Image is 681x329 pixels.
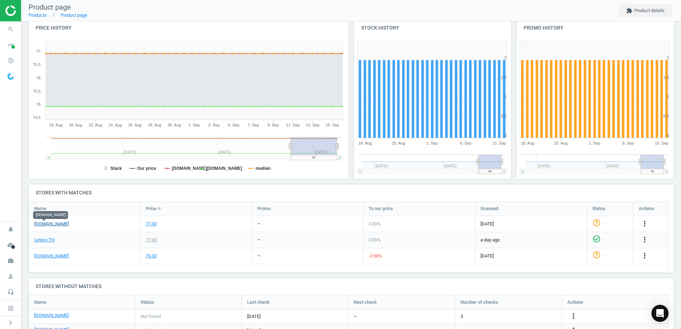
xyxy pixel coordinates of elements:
[33,115,41,120] text: 74.5
[426,141,438,145] tspan: 1. Sep
[640,219,649,228] i: more_vert
[4,238,17,252] i: cloud_done
[664,75,669,79] text: 1.5
[49,123,62,127] tspan: 18. Aug
[28,12,47,18] a: Products
[28,278,674,295] h4: Stores without matches
[516,20,674,36] h4: Promo history
[623,141,634,145] tspan: 8. Sep
[354,313,357,320] span: —
[492,141,506,145] tspan: 15. Sep
[4,270,17,283] i: person
[4,22,17,36] i: search
[28,184,674,201] h4: Stores with matches
[146,205,156,212] span: Price
[148,123,161,127] tspan: 28. Aug
[640,251,649,260] i: more_vert
[554,141,567,145] tspan: 25. Aug
[667,56,669,60] text: 2
[36,76,41,80] text: 76
[592,219,601,227] i: help_outline
[626,7,633,14] i: extension
[4,254,17,267] i: work
[128,123,141,127] tspan: 26. Aug
[640,251,649,261] button: more_vert
[141,313,161,320] span: Not found
[592,235,601,243] i: check_circle_outline
[168,123,181,127] tspan: 30. Aug
[110,166,122,171] tspan: Stack
[4,223,17,236] i: notifications
[639,205,654,212] span: Actions
[4,38,17,52] i: timeline
[501,114,506,118] text: 0.5
[391,141,405,145] tspan: 25. Aug
[592,205,605,212] span: Status
[592,251,601,259] i: help_outline
[34,221,69,227] a: [DOMAIN_NAME]
[589,141,600,145] tspan: 1. Sep
[640,219,649,229] button: more_vert
[33,211,68,219] div: [DOMAIN_NAME]
[34,312,69,319] a: [DOMAIN_NAME]
[461,299,498,305] span: Number of checks
[257,253,261,259] div: —
[354,299,377,305] span: Next check
[667,134,669,138] text: 0
[33,89,41,93] text: 75.5
[369,205,393,212] span: To our price
[146,253,157,259] div: 75.00
[28,3,71,11] span: Product page
[267,123,279,127] tspan: 9. Sep
[326,123,339,127] tspan: 15. Sep
[569,312,578,320] i: more_vert
[354,20,511,36] h4: Stock history
[208,123,220,127] tspan: 3. Sep
[172,166,207,171] tspan: [DOMAIN_NAME]
[569,312,578,321] button: more_vert
[61,12,87,18] a: Product page
[286,123,300,127] tspan: 11. Sep
[5,5,56,16] img: ajHJNr6hYgQAAAAASUVORK5CYII=
[257,221,261,227] div: —
[460,141,471,145] tspan: 8. Sep
[247,313,343,320] span: [DATE]
[36,102,41,106] text: 75
[36,49,41,53] text: 77
[358,141,371,145] tspan: 18. Aug
[89,123,102,127] tspan: 22. Aug
[247,299,270,305] span: Last check
[28,20,349,36] h4: Price history
[4,285,17,299] i: headset_mic
[369,253,382,258] span: -2.60 %
[69,123,82,127] tspan: 20. Aug
[146,237,157,243] div: 77.00
[521,141,534,145] tspan: 18. Aug
[7,73,14,80] img: wGWNvw8QSZomAAAAABJRU5ErkJggg==
[504,94,506,99] text: 1
[480,253,581,259] span: [DATE]
[156,205,162,211] i: arrow_downward
[207,166,242,171] tspan: [DOMAIN_NAME]
[2,318,20,327] button: chevron_right
[567,299,583,305] span: Actions
[228,123,239,127] tspan: 5. Sep
[480,221,581,227] span: [DATE]
[34,299,46,305] span: Name
[137,166,156,171] tspan: Our price
[480,237,581,243] span: a day ago
[257,205,271,212] span: Promo
[256,166,271,171] tspan: median
[461,313,463,320] span: 3
[108,123,121,127] tspan: 24. Aug
[619,4,672,17] button: extensionProduct details
[504,56,506,60] text: 2
[6,318,15,327] i: chevron_right
[146,221,157,227] div: 77.00
[4,54,17,67] i: pie_chart_outlined
[34,237,54,243] a: Lyreco TH
[667,94,669,99] text: 1
[480,205,498,212] span: Scanned
[306,123,319,127] tspan: 13. Sep
[369,237,381,242] span: 0.00 %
